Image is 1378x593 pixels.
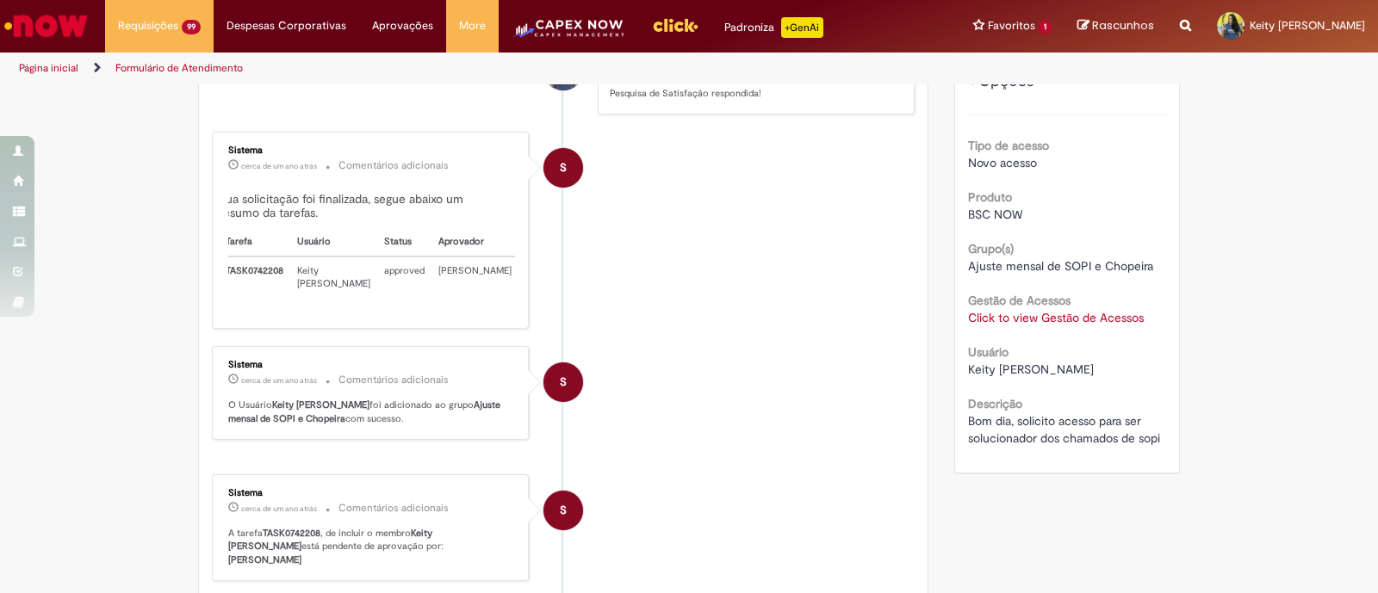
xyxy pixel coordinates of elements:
span: cerca de um ano atrás [241,503,317,514]
span: Aprovações [372,17,433,34]
small: Comentários adicionais [338,373,449,387]
h5: Sua solicitação foi finalizada, segue abaixo um resumo da tarefas. [219,193,506,219]
span: Favoritos [988,17,1035,34]
b: Tipo de acesso [968,138,1049,153]
p: +GenAi [781,17,823,38]
p: Pesquisa de Satisfação respondida! [610,87,897,101]
ul: Trilhas de página [13,53,906,84]
div: Sistema [228,488,515,498]
div: Padroniza [724,17,823,38]
span: Despesas Corporativas [227,17,346,34]
th: Usuário [290,228,377,256]
th: Tarefa [219,228,290,256]
div: System [543,491,583,530]
p: O Usuário foi adicionado ao grupo com sucesso. [228,398,515,425]
span: BSC NOW [968,207,1022,222]
span: 99 [182,20,201,34]
th: Aprovador [431,228,518,256]
b: Usuário [968,344,1009,360]
div: Sistema [228,145,515,156]
span: 1 [1039,20,1052,34]
small: Comentários adicionais [338,501,449,516]
b: Gestão de Acessos [968,293,1071,308]
b: Keity [PERSON_NAME] [272,398,369,411]
th: TASK0742208 [219,256,290,298]
span: Rascunhos [1092,17,1154,34]
th: Status [377,228,431,256]
a: Página inicial [19,61,78,75]
span: Bom dia, solicito acesso para ser solucionador dos chamados de sopi [968,413,1160,446]
img: ServiceNow [2,9,90,43]
p: A tarefa , de incluir o membro está pendente de aprovação por: [228,527,515,567]
div: System [543,362,583,402]
img: CapexLogo5.png [512,17,626,52]
a: Formulário de Atendimento [115,61,243,75]
b: Ajuste mensal de SOPI e Chopeira [228,398,503,425]
div: Sistema [228,360,515,370]
span: Novo acesso [968,155,1037,170]
span: More [459,17,486,34]
span: S [560,361,567,403]
time: 10/05/2024 14:57:43 [241,375,317,386]
span: Keity [PERSON_NAME] [1250,18,1365,33]
b: Produto [968,189,1012,205]
b: Keity [PERSON_NAME] [228,527,435,553]
time: 10/05/2024 14:59:39 [241,161,317,171]
span: cerca de um ano atrás [241,161,317,171]
span: Keity [PERSON_NAME] [968,361,1094,377]
time: 10/05/2024 09:23:22 [241,503,317,514]
span: S [560,147,567,188]
td: [PERSON_NAME] [431,256,518,298]
small: Comentários adicionais [338,158,449,173]
div: System [543,148,583,188]
td: approved [377,256,431,298]
a: Click to view Gestão de Acessos [968,310,1144,325]
b: TASK0742208 [263,527,320,540]
span: Ajuste mensal de SOPI e Chopeira [968,258,1153,274]
b: Grupo(s) [968,241,1014,256]
b: [PERSON_NAME] [228,553,301,566]
img: click_logo_yellow_360x200.png [652,12,698,38]
span: cerca de um ano atrás [241,375,317,386]
td: Keity [PERSON_NAME] [290,256,377,298]
span: Requisições [118,17,178,34]
b: Descrição [968,396,1022,411]
a: Rascunhos [1077,18,1154,34]
span: S [560,490,567,531]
